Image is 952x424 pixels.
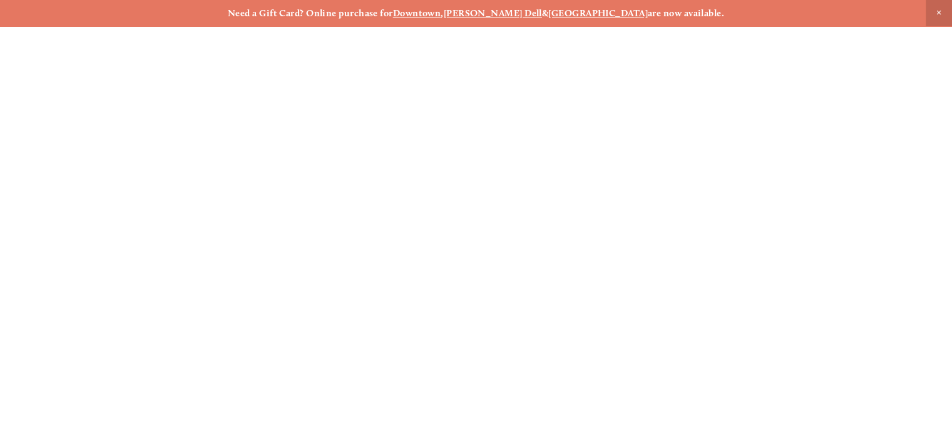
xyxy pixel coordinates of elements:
[548,8,648,19] a: [GEOGRAPHIC_DATA]
[393,8,441,19] a: Downtown
[441,8,443,19] strong: ,
[648,8,724,19] strong: are now available.
[542,8,548,19] strong: &
[444,8,542,19] a: [PERSON_NAME] Dell
[228,8,393,19] strong: Need a Gift Card? Online purchase for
